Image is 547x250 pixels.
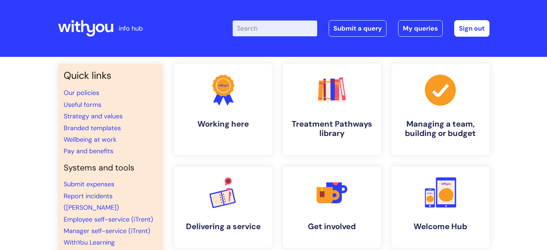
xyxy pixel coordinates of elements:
a: Branded templates [64,124,121,132]
a: Submit expenses [64,180,114,188]
h4: Working here [180,119,266,129]
h4: Managing a team, building or budget [397,119,484,138]
p: info hub [119,23,143,34]
h4: Delivering a service [180,222,266,231]
input: Search [233,21,317,36]
a: Strategy and values [64,112,123,121]
a: Sign out [454,20,489,37]
a: Delivering a service [174,167,272,248]
div: | - [233,20,489,37]
a: Manager self-service (iTrent) [64,227,150,235]
a: Employee self-service (iTrent) [64,215,153,224]
a: Useful forms [64,100,101,109]
a: Submit a query [329,20,387,37]
a: Our policies [64,88,99,97]
a: Managing a team, building or budget [392,64,489,155]
a: My queries [398,20,443,37]
h4: Welcome Hub [397,222,484,231]
h4: Treatment Pathways library [289,119,375,138]
a: WithYou Learning [64,238,115,247]
a: Report incidents ([PERSON_NAME]) [64,192,119,212]
a: Treatment Pathways library [283,64,381,155]
a: Working here [174,64,272,155]
h4: Systems and tools [64,163,157,173]
h4: Get involved [289,222,375,231]
a: Welcome Hub [392,167,489,248]
h3: Quick links [64,70,157,81]
a: Wellbeing at work [64,135,117,144]
a: Get involved [283,167,381,248]
a: Pay and benefits [64,147,113,155]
